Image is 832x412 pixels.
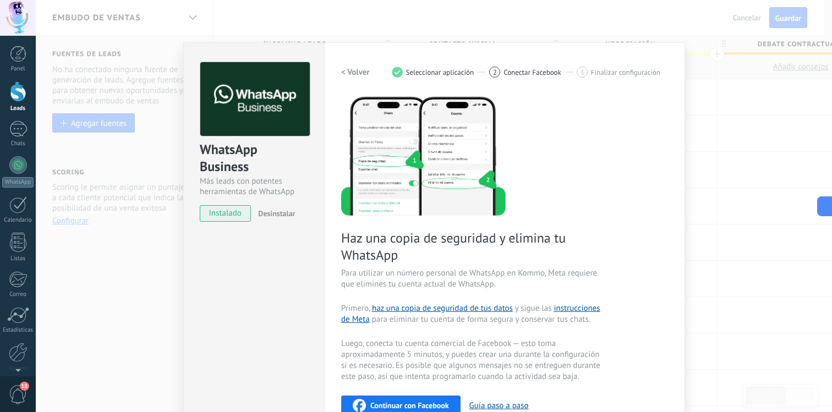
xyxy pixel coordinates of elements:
[341,67,370,78] h2: < Volver
[2,105,34,112] div: Leads
[469,400,529,411] button: Guía paso a paso
[591,68,660,76] span: Finalizar configuración
[200,205,250,222] span: instalado
[2,217,34,224] div: Calendario
[2,140,34,147] div: Chats
[406,68,474,76] span: Seleccionar aplicación
[254,205,295,222] button: Desinstalar
[341,303,603,325] span: Primero, y sigue las para eliminar tu cuenta de forma segura y conservar tus chats.
[341,338,603,382] span: Luego, conecta tu cuenta comercial de Facebook — esto toma aproximadamente 5 minutos, y puedes cr...
[503,68,561,76] span: Conectar Facebook
[200,141,308,176] div: WhatsApp Business
[493,68,497,77] span: 2
[20,382,29,391] span: 18
[2,177,34,188] div: WhatsApp
[2,291,34,298] div: Correo
[580,68,584,77] span: 3
[200,176,308,197] div: Más leads con potentes herramientas de WhatsApp
[372,303,513,314] a: haz una copia de seguridad de tus datos
[2,255,34,262] div: Listas
[258,208,295,218] span: Desinstalar
[2,327,34,334] div: Estadísticas
[341,229,603,263] span: Haz una copia de seguridad y elimina tu WhatsApp
[341,303,600,325] a: instrucciones de Meta
[341,268,603,290] span: Para utilizar un número personal de WhatsApp en Kommo, Meta requiere que elimines tu cuenta actua...
[341,95,506,216] img: delete personal phone
[370,402,449,409] span: Continuar con Facebook
[200,62,310,136] img: logo_main.png
[341,62,370,82] button: < Volver
[2,65,34,73] div: Panel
